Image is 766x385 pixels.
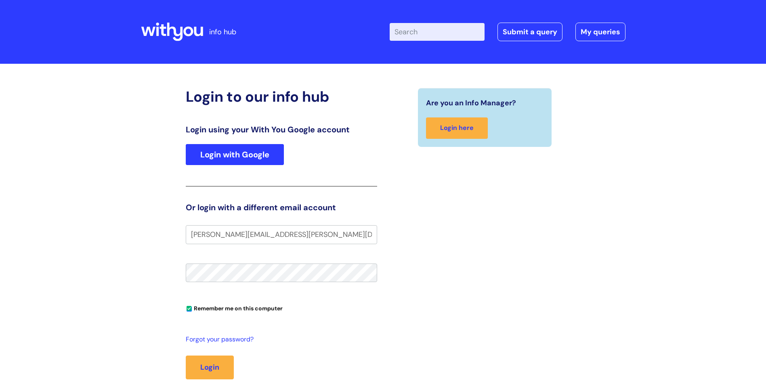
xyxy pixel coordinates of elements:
button: Login [186,356,234,379]
a: Forgot your password? [186,334,373,345]
input: Search [390,23,485,41]
a: Submit a query [497,23,562,41]
input: Your e-mail address [186,225,377,244]
span: Are you an Info Manager? [426,96,516,109]
a: Login here [426,117,488,139]
h2: Login to our info hub [186,88,377,105]
a: My queries [575,23,625,41]
label: Remember me on this computer [186,303,283,312]
p: info hub [209,25,236,38]
input: Remember me on this computer [187,306,192,312]
h3: Or login with a different email account [186,203,377,212]
div: You can uncheck this option if you're logging in from a shared device [186,301,377,314]
h3: Login using your With You Google account [186,125,377,134]
a: Login with Google [186,144,284,165]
